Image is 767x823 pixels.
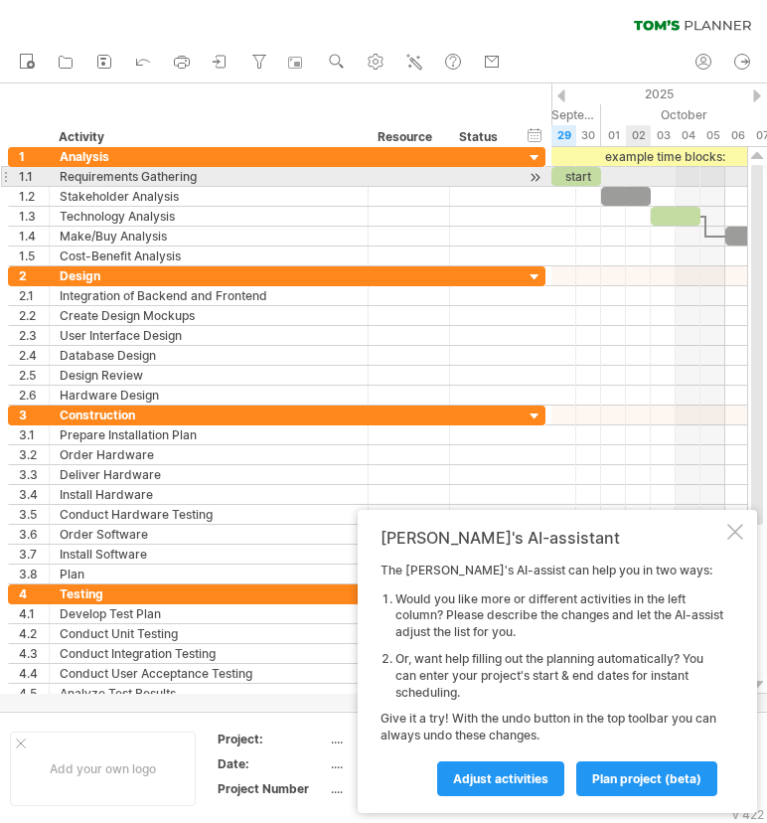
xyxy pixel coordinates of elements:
[395,651,723,701] li: Or, want help filling out the planning automatically? You can enter your project's start & end da...
[19,644,49,663] div: 4.3
[19,266,49,285] div: 2
[60,187,358,206] div: Stakeholder Analysis
[551,167,601,186] div: start
[60,505,358,524] div: Conduct Hardware Testing
[60,485,358,504] div: Install Hardware
[60,326,358,345] div: User Interface Design
[576,125,601,146] div: Tuesday, 30 September 2025
[60,207,358,226] div: Technology Analysis
[395,591,723,641] li: Would you like more or different activities in the left column? Please describe the changes and l...
[60,525,358,544] div: Order Software
[19,584,49,603] div: 4
[551,125,576,146] div: Monday, 29 September 2025
[218,780,327,797] div: Project Number
[725,125,750,146] div: Monday, 6 October 2025
[576,761,717,796] a: plan project (beta)
[453,771,548,786] span: Adjust activities
[60,644,358,663] div: Conduct Integration Testing
[59,127,357,147] div: Activity
[60,227,358,246] div: Make/Buy Analysis
[60,664,358,683] div: Conduct User Acceptance Testing
[60,684,358,703] div: Analyze Test Results
[19,326,49,345] div: 2.3
[218,755,327,772] div: Date:
[60,147,358,166] div: Analysis
[60,247,358,265] div: Cost-Benefit Analysis
[331,755,498,772] div: ....
[331,731,498,747] div: ....
[19,624,49,643] div: 4.2
[60,565,358,583] div: Plan
[459,127,503,147] div: Status
[19,147,49,166] div: 1
[19,565,49,583] div: 3.8
[19,684,49,703] div: 4.5
[626,125,651,146] div: Thursday, 2 October 2025
[19,505,49,524] div: 3.5
[381,563,723,795] div: The [PERSON_NAME]'s AI-assist can help you in two ways: Give it a try! With the undo button in th...
[19,187,49,206] div: 1.2
[19,525,49,544] div: 3.6
[19,306,49,325] div: 2.2
[19,167,49,186] div: 1.1
[60,167,358,186] div: Requirements Gathering
[19,465,49,484] div: 3.3
[19,286,49,305] div: 2.1
[19,485,49,504] div: 3.4
[700,125,725,146] div: Sunday, 5 October 2025
[10,732,196,806] div: Add your own logo
[732,807,764,822] div: v 422
[676,125,700,146] div: Saturday, 4 October 2025
[651,125,676,146] div: Friday, 3 October 2025
[60,286,358,305] div: Integration of Backend and Frontend
[19,346,49,365] div: 2.4
[60,306,358,325] div: Create Design Mockups
[218,731,327,747] div: Project:
[19,545,49,564] div: 3.7
[592,771,701,786] span: plan project (beta)
[19,664,49,683] div: 4.4
[19,227,49,246] div: 1.4
[526,167,544,188] div: scroll to activity
[60,266,358,285] div: Design
[60,584,358,603] div: Testing
[60,445,358,464] div: Order Hardware
[331,780,498,797] div: ....
[19,425,49,444] div: 3.1
[381,528,723,548] div: [PERSON_NAME]'s AI-assistant
[601,125,626,146] div: Wednesday, 1 October 2025
[19,247,49,265] div: 1.5
[60,366,358,385] div: Design Review
[60,465,358,484] div: Deliver Hardware
[60,425,358,444] div: Prepare Installation Plan
[19,207,49,226] div: 1.3
[60,406,358,424] div: Construction
[378,127,438,147] div: Resource
[60,604,358,623] div: Develop Test Plan
[19,604,49,623] div: 4.1
[19,445,49,464] div: 3.2
[60,346,358,365] div: Database Design
[437,761,564,796] a: Adjust activities
[19,386,49,405] div: 2.6
[60,386,358,405] div: Hardware Design
[60,545,358,564] div: Install Software
[19,366,49,385] div: 2.5
[19,406,49,424] div: 3
[60,624,358,643] div: Conduct Unit Testing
